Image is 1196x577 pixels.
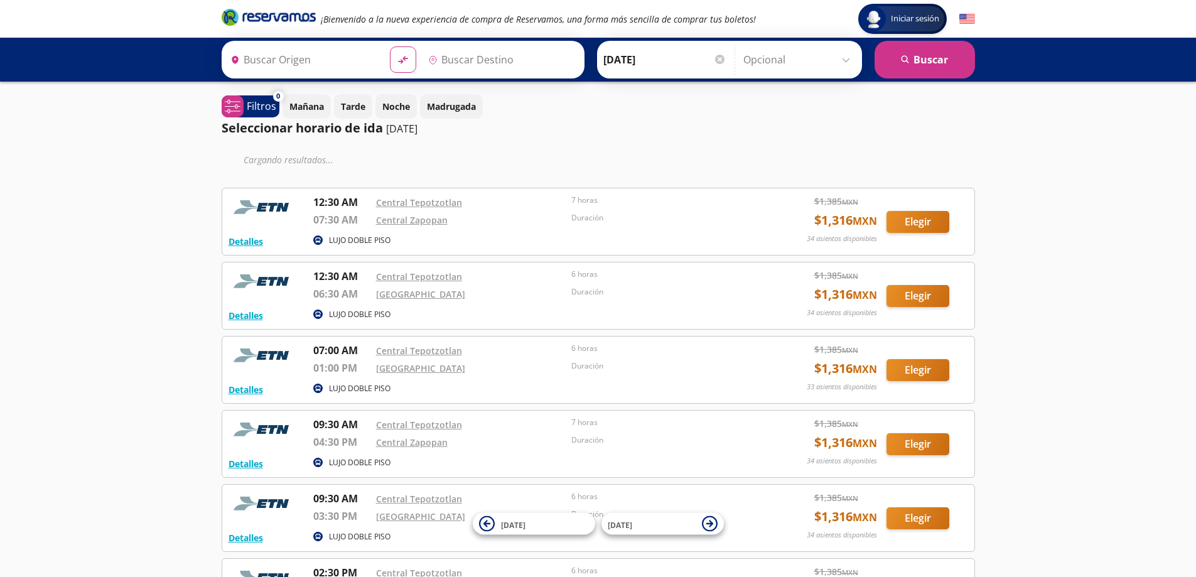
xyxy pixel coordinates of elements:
[807,234,877,244] p: 34 asientos disponibles
[886,433,949,455] button: Elegir
[289,100,324,113] p: Mañana
[571,417,761,428] p: 7 horas
[743,44,856,75] input: Opcional
[229,195,298,220] img: RESERVAMOS
[376,271,462,283] a: Central Tepotzotlan
[807,530,877,541] p: 34 asientos disponibles
[244,154,333,166] em: Cargando resultados ...
[842,345,858,355] small: MXN
[427,100,476,113] p: Madrugada
[814,269,858,282] span: $ 1,385
[807,308,877,318] p: 34 asientos disponibles
[222,95,279,117] button: 0Filtros
[334,94,372,119] button: Tarde
[814,195,858,208] span: $ 1,385
[571,269,761,280] p: 6 horas
[313,417,370,432] p: 09:30 AM
[420,94,483,119] button: Madrugada
[222,8,316,30] a: Brand Logo
[329,383,391,394] p: LUJO DOBLE PISO
[814,211,877,230] span: $ 1,316
[886,507,949,529] button: Elegir
[608,519,632,530] span: [DATE]
[571,360,761,372] p: Duración
[807,456,877,466] p: 34 asientos disponibles
[571,286,761,298] p: Duración
[375,94,417,119] button: Noche
[229,491,298,516] img: RESERVAMOS
[842,419,858,429] small: MXN
[571,343,761,354] p: 6 horas
[313,269,370,284] p: 12:30 AM
[959,11,975,27] button: English
[853,214,877,228] small: MXN
[842,568,858,577] small: MXN
[229,531,263,544] button: Detalles
[886,13,944,25] span: Iniciar sesión
[229,309,263,322] button: Detalles
[842,197,858,207] small: MXN
[376,436,448,448] a: Central Zapopan
[376,493,462,505] a: Central Tepotzotlan
[814,417,858,430] span: $ 1,385
[814,359,877,378] span: $ 1,316
[376,197,462,208] a: Central Tepotzotlan
[571,434,761,446] p: Duración
[329,235,391,246] p: LUJO DOBLE PISO
[853,510,877,524] small: MXN
[603,44,726,75] input: Elegir Fecha
[376,419,462,431] a: Central Tepotzotlan
[313,434,370,450] p: 04:30 PM
[807,382,877,392] p: 33 asientos disponibles
[222,119,383,138] p: Seleccionar horario de ida
[329,457,391,468] p: LUJO DOBLE PISO
[814,343,858,356] span: $ 1,385
[229,457,263,470] button: Detalles
[814,507,877,526] span: $ 1,316
[875,41,975,78] button: Buscar
[225,44,380,75] input: Buscar Origen
[571,509,761,520] p: Duración
[886,359,949,381] button: Elegir
[329,531,391,542] p: LUJO DOBLE PISO
[229,343,298,368] img: RESERVAMOS
[321,13,756,25] em: ¡Bienvenido a la nueva experiencia de compra de Reservamos, una forma más sencilla de comprar tus...
[313,343,370,358] p: 07:00 AM
[229,417,298,442] img: RESERVAMOS
[853,436,877,450] small: MXN
[229,235,263,248] button: Detalles
[247,99,276,114] p: Filtros
[283,94,331,119] button: Mañana
[853,288,877,302] small: MXN
[571,491,761,502] p: 6 horas
[313,360,370,375] p: 01:00 PM
[853,362,877,376] small: MXN
[382,100,410,113] p: Noche
[423,44,578,75] input: Buscar Destino
[501,519,525,530] span: [DATE]
[814,491,858,504] span: $ 1,385
[571,212,761,224] p: Duración
[329,309,391,320] p: LUJO DOBLE PISO
[571,195,761,206] p: 7 horas
[814,285,877,304] span: $ 1,316
[376,345,462,357] a: Central Tepotzotlan
[229,269,298,294] img: RESERVAMOS
[313,491,370,506] p: 09:30 AM
[313,286,370,301] p: 06:30 AM
[376,510,465,522] a: [GEOGRAPHIC_DATA]
[601,513,724,535] button: [DATE]
[313,212,370,227] p: 07:30 AM
[571,565,761,576] p: 6 horas
[814,433,877,452] span: $ 1,316
[886,285,949,307] button: Elegir
[376,214,448,226] a: Central Zapopan
[886,211,949,233] button: Elegir
[842,271,858,281] small: MXN
[341,100,365,113] p: Tarde
[473,513,595,535] button: [DATE]
[313,509,370,524] p: 03:30 PM
[229,383,263,396] button: Detalles
[842,493,858,503] small: MXN
[313,195,370,210] p: 12:30 AM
